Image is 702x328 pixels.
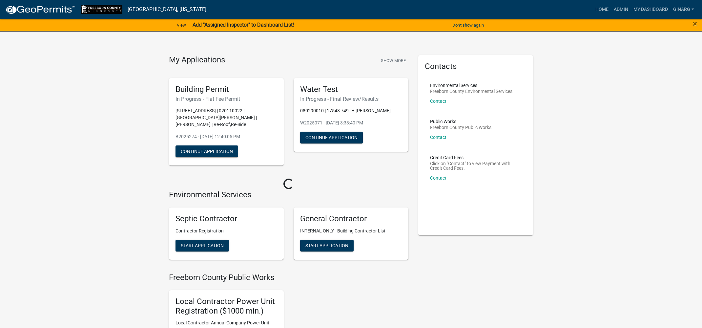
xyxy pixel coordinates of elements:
[193,22,294,28] strong: Add "Assigned Inspector" to Dashboard List!
[175,85,277,94] h5: Building Permit
[300,228,402,234] p: INTERNAL ONLY - Building Contractor List
[81,5,122,14] img: Freeborn County, Minnesota
[175,297,277,316] h5: Local Contractor Power Unit Registration ($1000 min.)
[425,62,526,71] h5: Contacts
[300,96,402,102] h6: In Progress - Final Review/Results
[430,135,446,140] a: Contact
[430,155,521,160] p: Credit Card Fees
[175,107,277,128] p: [STREET_ADDRESS] | 020110022 | [GEOGRAPHIC_DATA][PERSON_NAME] | [PERSON_NAME] | Re-Roof,Re-Side
[300,85,402,94] h5: Water Test
[175,96,277,102] h6: In Progress - Flat Fee Permit
[430,89,512,94] p: Freeborn County Environmental Services
[175,133,277,140] p: B2025274 - [DATE] 12:40:05 PM
[430,83,512,88] p: Environmental Services
[169,55,225,65] h4: My Applications
[593,3,611,16] a: Home
[671,3,697,16] a: ginarg
[430,125,491,130] p: Freeborn County Public Works
[300,240,354,251] button: Start Application
[693,19,697,28] span: ×
[430,119,491,124] p: Public Works
[300,107,402,114] p: 080290010 | 17548 749TH [PERSON_NAME]
[175,228,277,234] p: Contractor Registration
[430,161,521,170] p: Click on "Contact" to view Payment with Credit Card Fees.
[174,20,189,31] a: View
[378,55,408,66] button: Show More
[175,145,238,157] button: Continue Application
[169,190,408,200] h4: Environmental Services
[305,243,348,248] span: Start Application
[175,240,229,251] button: Start Application
[300,120,402,126] p: W2025071 - [DATE] 3:33:40 PM
[175,214,277,224] h5: Septic Contractor
[300,214,402,224] h5: General Contractor
[611,3,631,16] a: Admin
[430,175,446,181] a: Contact
[169,273,408,282] h4: Freeborn County Public Works
[430,98,446,104] a: Contact
[450,20,486,31] button: Don't show again
[128,4,206,15] a: [GEOGRAPHIC_DATA], [US_STATE]
[181,243,224,248] span: Start Application
[300,132,363,143] button: Continue Application
[693,20,697,28] button: Close
[631,3,671,16] a: My Dashboard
